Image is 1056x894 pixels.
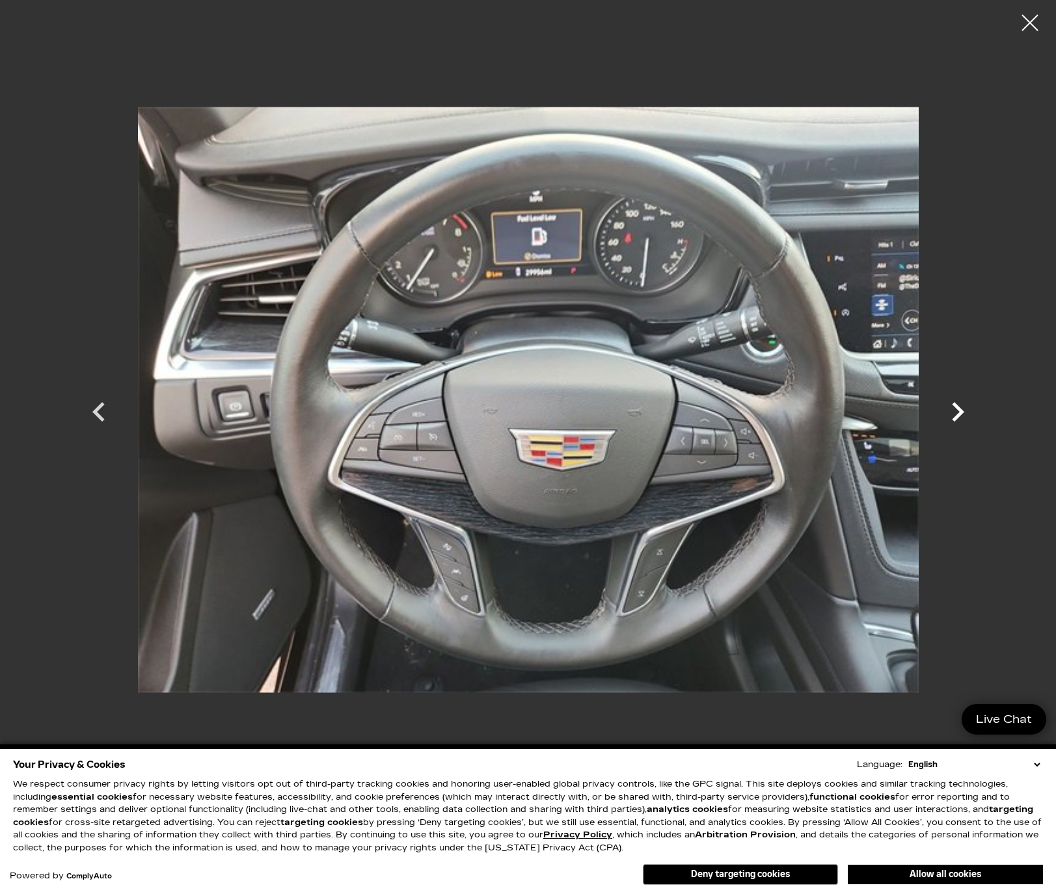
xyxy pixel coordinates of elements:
[280,817,363,828] strong: targeting cookies
[543,830,612,840] u: Privacy Policy
[647,804,728,815] strong: analytics cookies
[138,10,919,790] img: Certified Used 2022 Stellar Black Metallic Cadillac Premium Luxury image 13
[66,873,112,880] a: ComplyAuto
[10,872,112,880] div: Powered by
[13,778,1043,854] p: We respect consumer privacy rights by letting visitors opt out of third-party tracking cookies an...
[809,792,895,802] strong: functional cookies
[969,712,1038,727] span: Live Chat
[938,386,977,444] div: Next
[848,865,1043,884] button: Allow all cookies
[13,755,126,774] span: Your Privacy & Cookies
[905,758,1043,771] select: Language Select
[13,804,1033,828] strong: targeting cookies
[643,864,838,885] button: Deny targeting cookies
[695,830,796,840] strong: Arbitration Provision
[51,792,133,802] strong: essential cookies
[79,386,118,444] div: Previous
[962,704,1046,735] a: Live Chat
[857,761,902,769] div: Language:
